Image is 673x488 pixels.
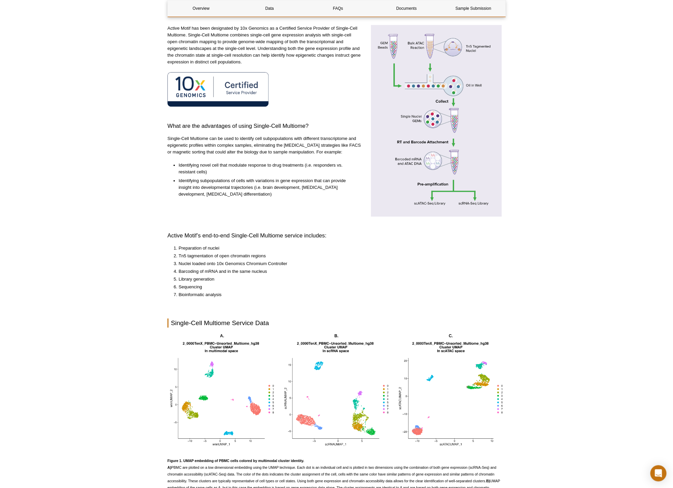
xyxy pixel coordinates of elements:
h2: Single-Cell Multiome Service Data [167,318,506,327]
li: Barcoding of mRNA and in the same nucleus​ [179,268,499,275]
li: Library generation [179,276,499,283]
a: Data [236,0,302,17]
a: Sample Submission [442,0,505,17]
strong: C. [449,334,453,338]
img: scMultiome cluster map in scATAC space [396,339,505,449]
li: Preparation of nuclei​ [179,245,499,252]
div: Open Intercom Messenger [650,465,666,481]
img: scMultiome cluster map in multimodal space [167,339,277,449]
p: Active Motif has been designated by 10x Genomics as a Certified Service Provider of Single-Cell M... [167,25,362,65]
a: Documents [373,0,440,17]
li: Sequencing [179,284,499,290]
li: Tn5 tagmentation of open chromatin regions [179,253,499,259]
li: Identifying novel cell that modulate response to drug treatments (i.e. responders vs. resistant c... [179,162,355,175]
img: scMultiome cluster map in scRNA space [282,339,391,449]
li: Bioinformatic analysis [179,291,499,298]
strong: A. [220,334,224,338]
strong: B) [486,479,490,483]
h3: What are the advantages of using Single-Cell Multiome?​ [167,122,362,130]
strong: B. [334,334,338,338]
li: Nuclei loaded onto 10x Genomics Chromium Controller​ [179,260,499,267]
img: 10X Genomics Certified Service Provider [167,72,268,106]
li: Identifying subpopulations of cells with variations in gene expression that can provide insight i... [179,177,355,198]
a: FAQs [305,0,371,17]
strong: A) [167,465,171,469]
a: Overview [168,0,234,17]
strong: Figure 1. UMAP embedding of PBMC cells colored by multimodal cluster identity. [167,459,304,463]
p: Single-Cell Multiome can be used to identify cell subpopulations with different transcriptome and... [167,135,362,155]
h3: Active Motif’s end-to-end Single-Cell Multiome service includes:​ [167,232,506,240]
img: How the CUT&Tag Assay Works [367,25,506,216]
